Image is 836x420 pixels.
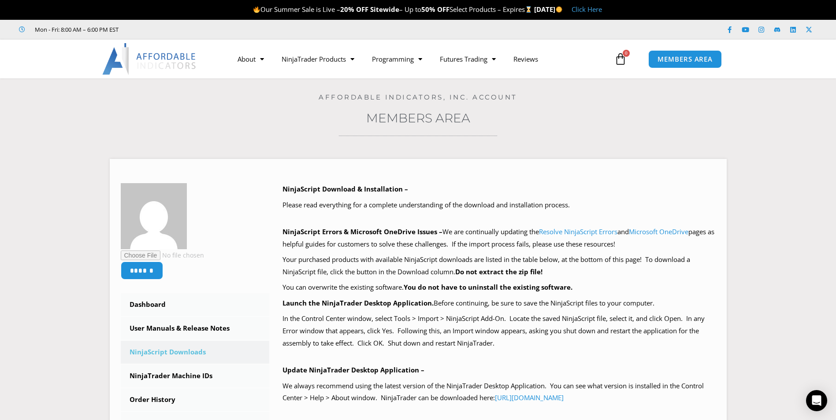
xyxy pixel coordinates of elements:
[121,365,270,387] a: NinjaTrader Machine IDs
[495,393,564,402] a: [URL][DOMAIN_NAME]
[282,199,716,211] p: Please read everything for a complete understanding of the download and installation process.
[121,183,187,249] img: 7acfdfaaaf19fabd2da89b9775a97b943622b7b19dcc6d442d0d44380f9c65d6
[131,25,263,34] iframe: Customer reviews powered by Trustpilot
[556,6,562,13] img: 🌞
[505,49,547,69] a: Reviews
[282,313,716,350] p: In the Control Center window, select Tools > Import > NinjaScript Add-On. Locate the saved NinjaS...
[282,297,716,309] p: Before continuing, be sure to save the NinjaScript files to your computer.
[370,5,399,14] strong: Sitewide
[340,5,368,14] strong: 20% OFF
[282,298,434,307] b: Launch the NinjaTrader Desktop Application.
[253,6,260,13] img: 🔥
[229,49,612,69] nav: Menu
[404,283,572,291] b: You do not have to uninstall the existing software.
[282,254,716,278] p: Your purchased products with available NinjaScript downloads are listed in the table below, at th...
[421,5,450,14] strong: 50% OFF
[282,226,716,251] p: We are continually updating the and pages as helpful guides for customers to solve these challeng...
[229,49,273,69] a: About
[455,267,542,276] b: Do not extract the zip file!
[121,341,270,364] a: NinjaScript Downloads
[282,281,716,294] p: You can overwrite the existing software.
[623,50,630,57] span: 0
[282,227,442,236] b: NinjaScript Errors & Microsoft OneDrive Issues –
[525,6,532,13] img: ⌛
[282,184,408,193] b: NinjaScript Download & Installation –
[539,227,617,236] a: Resolve NinjaScript Errors
[658,56,713,63] span: MEMBERS AREA
[363,49,431,69] a: Programming
[648,50,722,68] a: MEMBERS AREA
[121,388,270,411] a: Order History
[33,24,119,35] span: Mon - Fri: 8:00 AM – 6:00 PM EST
[601,46,640,72] a: 0
[431,49,505,69] a: Futures Trading
[366,111,470,125] a: Members Area
[629,227,688,236] a: Microsoft OneDrive
[572,5,602,14] a: Click Here
[534,5,563,14] strong: [DATE]
[102,43,197,75] img: LogoAI | Affordable Indicators – NinjaTrader
[253,5,534,14] span: Our Summer Sale is Live – – Up to Select Products – Expires
[282,365,424,374] b: Update NinjaTrader Desktop Application –
[282,380,716,405] p: We always recommend using the latest version of the NinjaTrader Desktop Application. You can see ...
[319,93,517,101] a: Affordable Indicators, Inc. Account
[121,317,270,340] a: User Manuals & Release Notes
[273,49,363,69] a: NinjaTrader Products
[121,293,270,316] a: Dashboard
[806,390,827,411] div: Open Intercom Messenger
